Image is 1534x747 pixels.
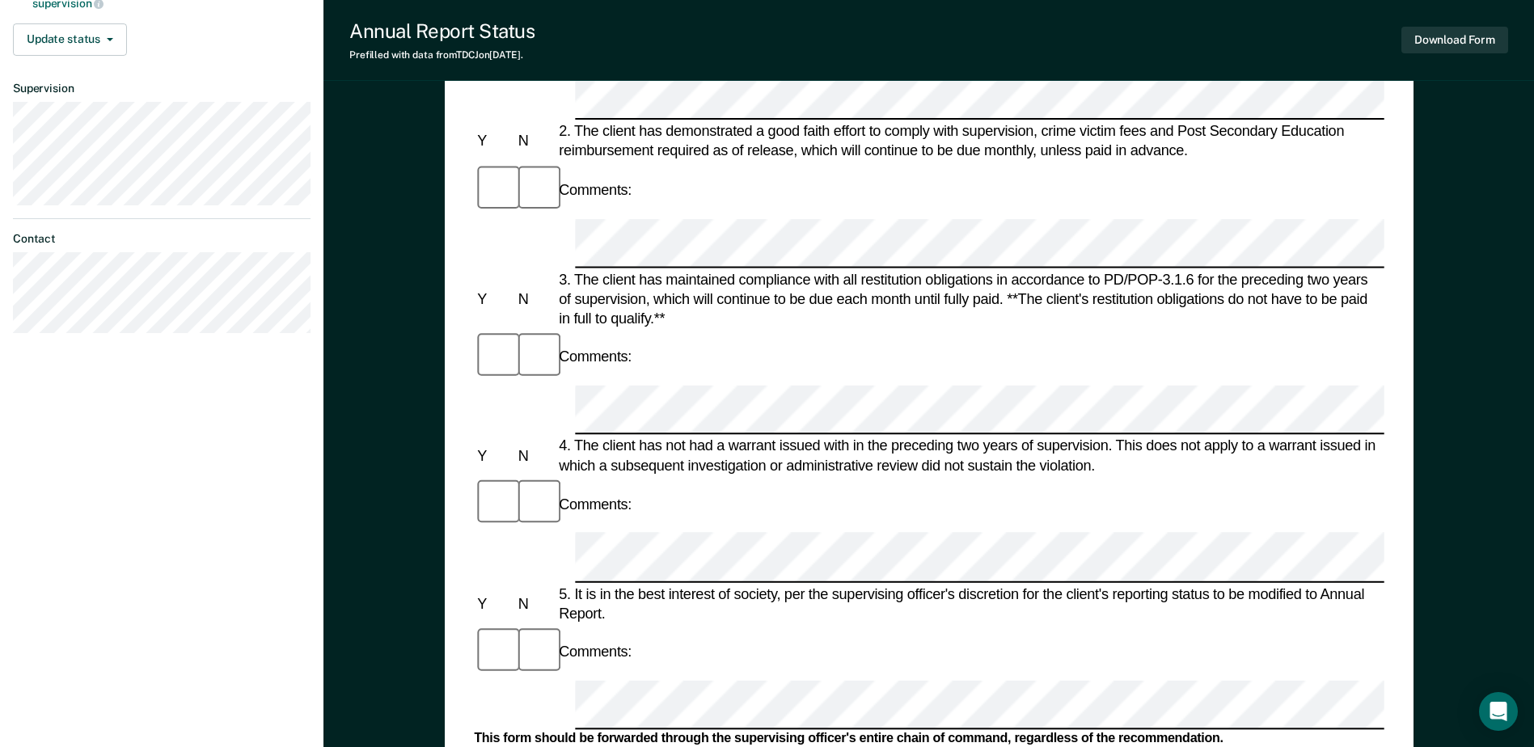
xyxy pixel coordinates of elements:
[514,132,555,151] div: N
[1401,27,1508,53] button: Download Form
[514,289,555,309] div: N
[1479,692,1518,731] div: Open Intercom Messenger
[556,347,635,366] div: Comments:
[556,642,635,661] div: Comments:
[13,82,311,95] dt: Supervision
[349,49,535,61] div: Prefilled with data from TDCJ on [DATE] .
[13,23,127,56] button: Update status
[474,132,514,151] div: Y
[474,289,514,309] div: Y
[514,593,555,613] div: N
[349,19,535,43] div: Annual Report Status
[556,495,635,514] div: Comments:
[474,593,514,613] div: Y
[474,446,514,466] div: Y
[556,269,1384,328] div: 3. The client has maintained compliance with all restitution obligations in accordance to PD/POP-...
[556,584,1384,622] div: 5. It is in the best interest of society, per the supervising officer's discretion for the client...
[556,180,635,200] div: Comments:
[13,232,311,246] dt: Contact
[556,122,1384,161] div: 2. The client has demonstrated a good faith effort to comply with supervision, crime victim fees ...
[514,446,555,466] div: N
[556,437,1384,475] div: 4. The client has not had a warrant issued with in the preceding two years of supervision. This d...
